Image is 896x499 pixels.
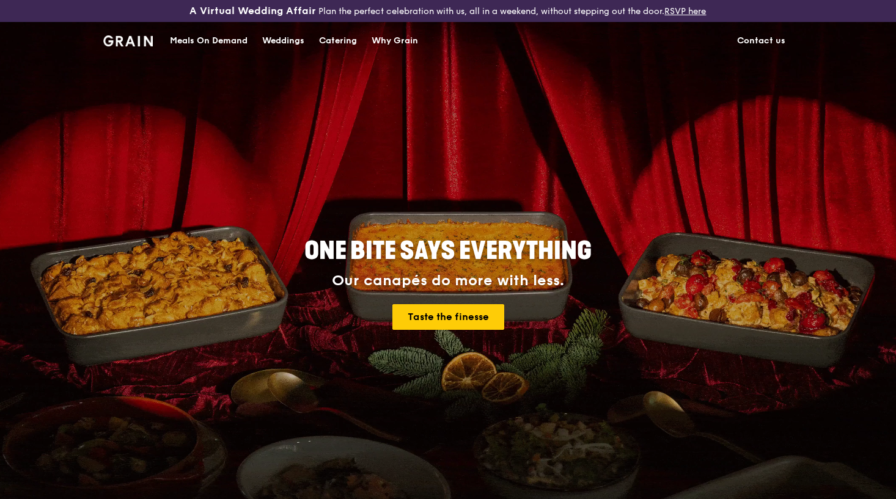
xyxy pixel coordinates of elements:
[312,23,364,59] a: Catering
[189,5,316,17] h3: A Virtual Wedding Affair
[392,304,504,330] a: Taste the finesse
[304,236,592,266] span: ONE BITE SAYS EVERYTHING
[170,23,248,59] div: Meals On Demand
[319,23,357,59] div: Catering
[149,5,746,17] div: Plan the perfect celebration with us, all in a weekend, without stepping out the door.
[228,272,668,290] div: Our canapés do more with less.
[664,6,706,16] a: RSVP here
[103,35,153,46] img: Grain
[262,23,304,59] div: Weddings
[730,23,793,59] a: Contact us
[364,23,425,59] a: Why Grain
[372,23,418,59] div: Why Grain
[103,21,153,58] a: GrainGrain
[255,23,312,59] a: Weddings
